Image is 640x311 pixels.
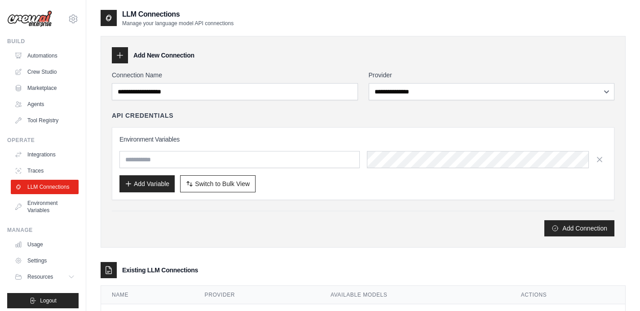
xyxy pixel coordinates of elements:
label: Connection Name [112,71,358,80]
a: Automations [11,49,79,63]
a: Marketplace [11,81,79,95]
a: Integrations [11,147,79,162]
a: Crew Studio [11,65,79,79]
label: Provider [369,71,615,80]
a: Settings [11,253,79,268]
th: Actions [510,286,625,304]
div: Operate [7,137,79,144]
h2: LLM Connections [122,9,234,20]
h4: API Credentials [112,111,173,120]
div: Manage [7,227,79,234]
th: Name [101,286,194,304]
th: Available Models [320,286,510,304]
button: Logout [7,293,79,308]
a: Environment Variables [11,196,79,218]
h3: Add New Connection [133,51,194,60]
a: Agents [11,97,79,111]
button: Add Variable [119,175,175,192]
div: Build [7,38,79,45]
img: Logo [7,10,52,27]
button: Switch to Bulk View [180,175,256,192]
a: LLM Connections [11,180,79,194]
span: Switch to Bulk View [195,179,250,188]
span: Logout [40,297,57,304]
span: Resources [27,273,53,280]
p: Manage your language model API connections [122,20,234,27]
a: Usage [11,237,79,252]
h3: Existing LLM Connections [122,266,198,275]
button: Resources [11,270,79,284]
a: Tool Registry [11,113,79,128]
button: Add Connection [544,220,614,236]
a: Traces [11,164,79,178]
h3: Environment Variables [119,135,607,144]
th: Provider [194,286,320,304]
